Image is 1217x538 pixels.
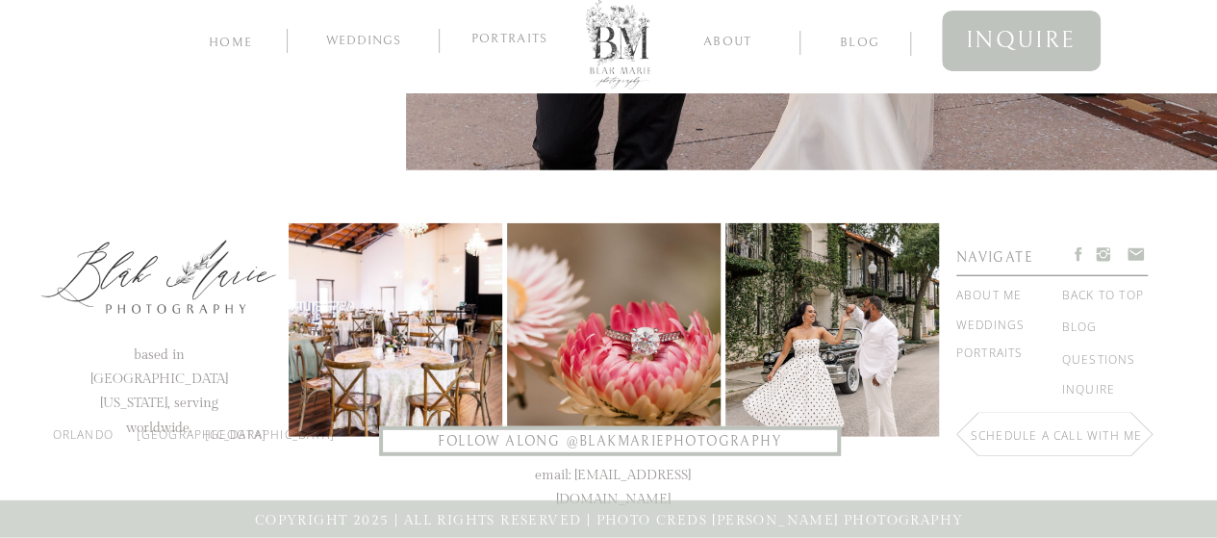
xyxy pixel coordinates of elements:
[725,223,939,437] img: Still dreaming about this timeless anniversary session! These two looked like they stepped straig...
[137,427,227,461] a: [GEOGRAPHIC_DATA]
[289,223,502,437] img: Tea was spilled… and it was the sweetest kind! ☕✨ It was such an honor to be a sponsor for Spilli...
[313,34,416,53] a: Weddings
[1062,317,1153,338] a: Blog
[1062,379,1120,400] a: inquire
[682,31,773,49] a: about
[1062,349,1153,371] a: questions
[956,320,1047,341] a: Weddings
[464,32,556,49] a: Portraits
[956,346,1047,379] a: Portraits
[942,11,1101,71] a: inquire
[128,509,1091,529] h3: COPYRIGHT 2025 | ALL RIGHTS RESERVED | PHOTO CREDS [PERSON_NAME] PHOTOGRAPHY
[507,223,721,437] img: My couples remind me what it means to be present. To pause, breathe, and see the beauty in every ...
[966,20,1077,62] span: inquire
[956,285,1047,306] a: about me
[66,344,252,402] h2: based in [GEOGRAPHIC_DATA][US_STATE], serving worldwide.
[971,425,1148,464] a: Schedule a call with me
[1062,285,1153,306] a: back to top
[53,427,143,461] a: Orlando
[205,32,257,50] a: home
[379,430,841,452] a: follow along @BlakMariePhotography
[823,32,898,50] a: blog
[956,246,1066,265] h3: navigate
[490,464,737,488] h2: email: [EMAIL_ADDRESS][DOMAIN_NAME]
[205,427,295,461] a: [GEOGRAPHIC_DATA]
